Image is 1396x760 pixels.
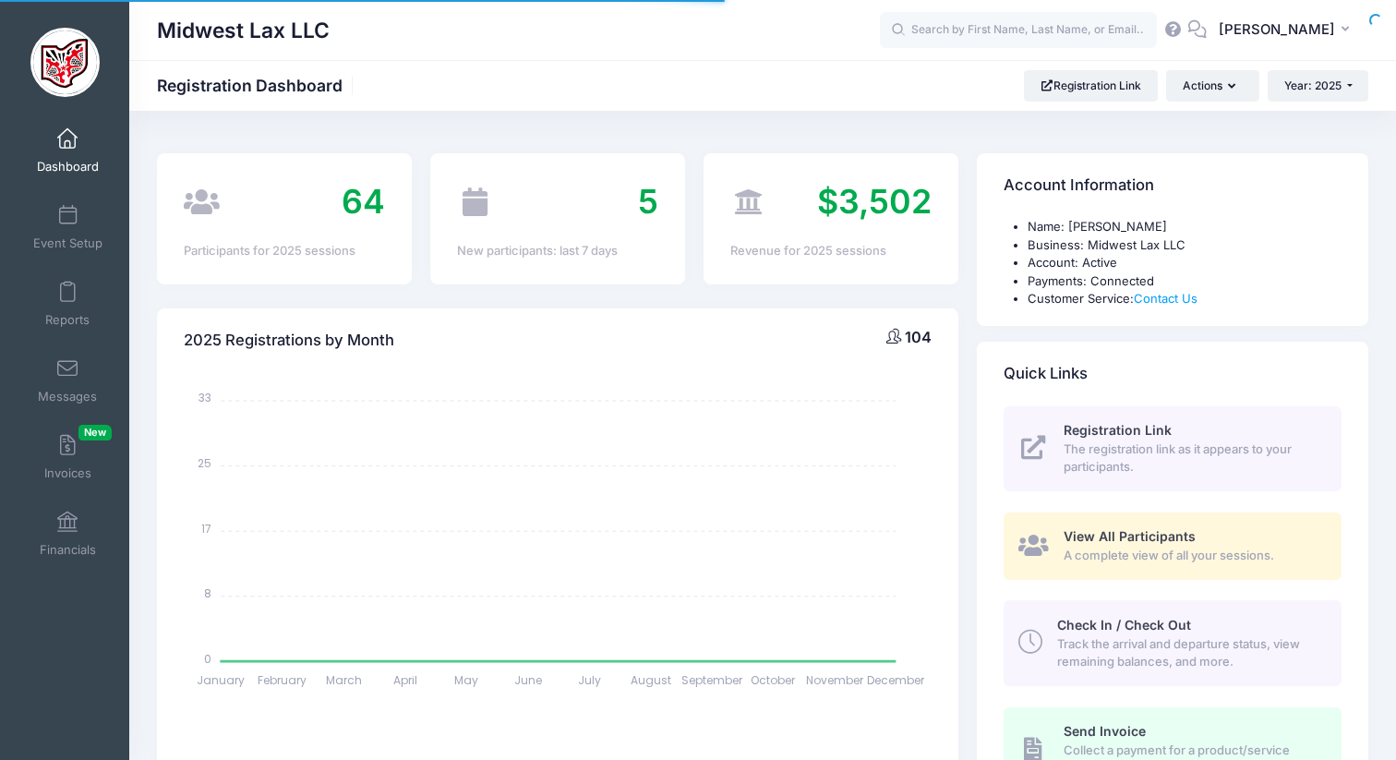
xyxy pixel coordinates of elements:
li: Name: [PERSON_NAME] [1028,218,1342,236]
span: Check In / Check Out [1057,617,1191,633]
div: Revenue for 2025 sessions [730,242,932,260]
tspan: 33 [199,390,212,405]
a: View All Participants A complete view of all your sessions. [1004,513,1342,580]
input: Search by First Name, Last Name, or Email... [880,12,1157,49]
tspan: 0 [205,650,212,666]
span: A complete view of all your sessions. [1064,547,1320,565]
tspan: 17 [202,520,212,536]
span: Year: 2025 [1284,78,1342,92]
a: InvoicesNew [24,425,112,489]
span: Dashboard [37,159,99,175]
li: Business: Midwest Lax LLC [1028,236,1342,255]
tspan: March [326,672,362,688]
tspan: October [752,672,797,688]
h1: Registration Dashboard [157,76,358,95]
a: Check In / Check Out Track the arrival and departure status, view remaining balances, and more. [1004,600,1342,685]
tspan: May [454,672,478,688]
span: Registration Link [1064,422,1172,438]
span: [PERSON_NAME] [1219,19,1335,40]
a: Reports [24,271,112,336]
span: 5 [638,181,658,222]
tspan: 25 [199,455,212,471]
span: Messages [38,389,97,404]
a: Registration Link [1024,70,1158,102]
h4: Quick Links [1004,347,1088,400]
span: View All Participants [1064,528,1196,544]
span: 104 [905,328,932,346]
tspan: December [868,672,926,688]
span: Financials [40,542,96,558]
li: Account: Active [1028,254,1342,272]
span: Reports [45,312,90,328]
tspan: September [681,672,743,688]
tspan: November [806,672,864,688]
li: Payments: Connected [1028,272,1342,291]
h4: Account Information [1004,160,1154,212]
a: Contact Us [1134,291,1197,306]
li: Customer Service: [1028,290,1342,308]
span: Event Setup [33,235,102,251]
tspan: January [198,672,246,688]
tspan: August [631,672,671,688]
span: Track the arrival and departure status, view remaining balances, and more. [1057,635,1320,671]
button: [PERSON_NAME] [1207,9,1368,52]
div: New participants: last 7 days [457,242,658,260]
button: Year: 2025 [1268,70,1368,102]
tspan: June [514,672,542,688]
tspan: 8 [205,585,212,601]
h1: Midwest Lax LLC [157,9,330,52]
tspan: July [578,672,601,688]
a: Registration Link The registration link as it appears to your participants. [1004,406,1342,491]
h4: 2025 Registrations by Month [184,314,394,367]
a: Financials [24,501,112,566]
span: The registration link as it appears to your participants. [1064,440,1320,477]
a: Dashboard [24,118,112,183]
span: New [78,425,112,440]
tspan: February [259,672,307,688]
span: Invoices [44,465,91,481]
img: Midwest Lax LLC [30,28,100,97]
span: 64 [342,181,385,222]
a: Event Setup [24,195,112,259]
span: $3,502 [817,181,932,222]
div: Participants for 2025 sessions [184,242,385,260]
button: Actions [1166,70,1258,102]
a: Messages [24,348,112,413]
span: Send Invoice [1064,723,1146,739]
tspan: April [393,672,417,688]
